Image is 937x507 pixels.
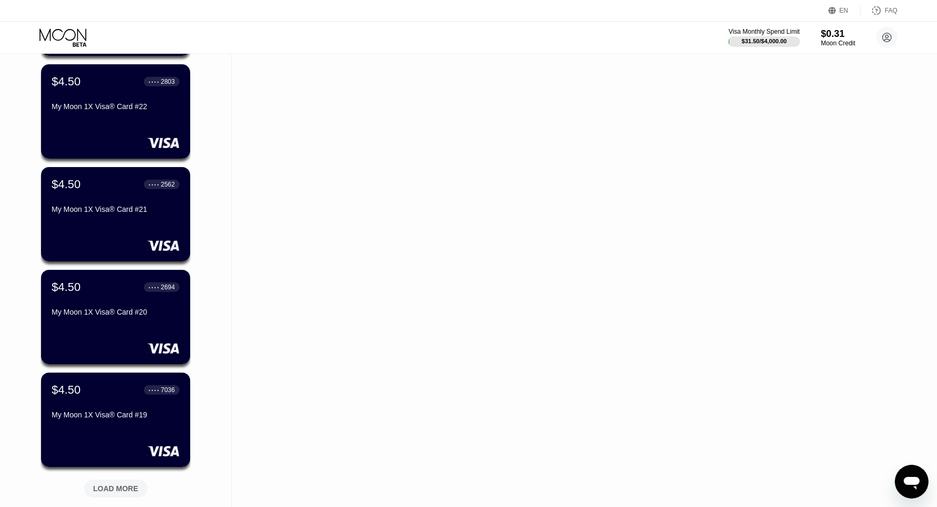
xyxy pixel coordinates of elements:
div: 2803 [161,78,175,85]
div: FAQ [861,5,897,16]
div: $0.31 [821,28,855,40]
div: $0.31Moon Credit [821,28,855,47]
div: My Moon 1X Visa® Card #21 [52,205,180,213]
div: ● ● ● ● [149,80,159,83]
div: EN [828,5,861,16]
div: ● ● ● ● [149,286,159,289]
div: $4.50● ● ● ●7036My Moon 1X Visa® Card #19 [41,373,190,467]
div: Moon Credit [821,40,855,47]
iframe: Button to launch messaging window [895,465,929,499]
div: $4.50● ● ● ●2803My Moon 1X Visa® Card #22 [41,64,190,159]
div: My Moon 1X Visa® Card #22 [52,102,180,111]
div: $4.50 [52,178,81,191]
div: $31.50 / $4,000.00 [742,38,787,44]
div: EN [840,7,849,14]
div: ● ● ● ● [149,183,159,186]
div: FAQ [885,7,897,14]
div: $4.50 [52,75,81,89]
div: My Moon 1X Visa® Card #19 [52,411,180,419]
div: $4.50 [52,280,81,294]
div: Visa Monthly Spend Limit [728,28,800,35]
div: $4.50● ● ● ●2694My Moon 1X Visa® Card #20 [41,270,190,364]
div: ● ● ● ● [149,388,159,392]
div: LOAD MORE [76,475,155,498]
div: Visa Monthly Spend Limit$31.50/$4,000.00 [728,28,800,47]
div: My Moon 1X Visa® Card #20 [52,308,180,316]
div: $4.50● ● ● ●2562My Moon 1X Visa® Card #21 [41,167,190,261]
div: $4.50 [52,383,81,397]
div: 2694 [161,284,175,291]
div: 7036 [161,386,175,394]
div: LOAD MORE [93,484,139,493]
div: 2562 [161,181,175,188]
